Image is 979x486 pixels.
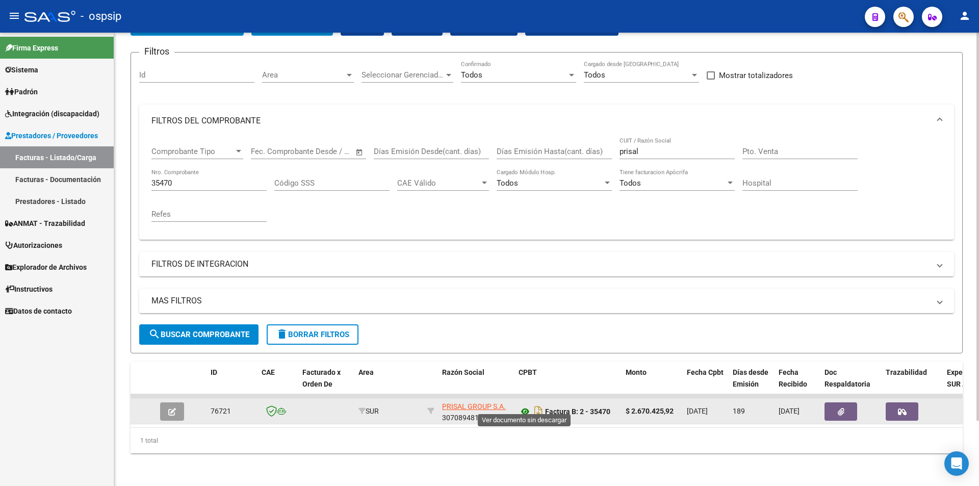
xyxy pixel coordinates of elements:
[620,178,641,188] span: Todos
[683,362,729,406] datatable-header-cell: Fecha Cpbt
[626,407,674,415] strong: $ 2.670.425,92
[461,70,482,80] span: Todos
[519,368,537,376] span: CPBT
[584,70,605,80] span: Todos
[358,368,374,376] span: Area
[622,362,683,406] datatable-header-cell: Monto
[442,368,484,376] span: Razón Social
[151,295,930,306] mat-panel-title: MAS FILTROS
[211,368,217,376] span: ID
[687,368,724,376] span: Fecha Cpbt
[729,362,775,406] datatable-header-cell: Días desde Emisión
[719,69,793,82] span: Mostrar totalizadores
[131,428,963,453] div: 1 total
[139,137,954,240] div: FILTROS DEL COMPROBANTE
[362,70,444,80] span: Seleccionar Gerenciador
[442,402,506,411] span: PRISAL GROUP S.A.
[148,330,249,339] span: Buscar Comprobante
[139,289,954,313] mat-expansion-panel-header: MAS FILTROS
[438,362,514,406] datatable-header-cell: Razón Social
[5,108,99,119] span: Integración (discapacidad)
[775,362,820,406] datatable-header-cell: Fecha Recibido
[262,368,275,376] span: CAE
[267,324,358,345] button: Borrar Filtros
[251,147,284,156] input: Start date
[626,368,647,376] span: Monto
[139,324,259,345] button: Buscar Comprobante
[151,115,930,126] mat-panel-title: FILTROS DEL COMPROBANTE
[779,368,807,388] span: Fecha Recibido
[820,362,882,406] datatable-header-cell: Doc Respaldatoria
[944,451,969,476] div: Open Intercom Messenger
[545,407,610,416] strong: Factura B: 2 - 35470
[397,178,480,188] span: CAE Válido
[257,362,298,406] datatable-header-cell: CAE
[5,86,38,97] span: Padrón
[151,147,234,156] span: Comprobante Tipo
[959,10,971,22] mat-icon: person
[5,130,98,141] span: Prestadores / Proveedores
[139,44,174,59] h3: Filtros
[262,70,345,80] span: Area
[139,105,954,137] mat-expansion-panel-header: FILTROS DEL COMPROBANTE
[687,407,708,415] span: [DATE]
[207,362,257,406] datatable-header-cell: ID
[5,305,72,317] span: Datos de contacto
[882,362,943,406] datatable-header-cell: Trazabilidad
[5,218,85,229] span: ANMAT - Trazabilidad
[497,178,518,188] span: Todos
[5,42,58,54] span: Firma Express
[354,146,366,158] button: Open calendar
[514,362,622,406] datatable-header-cell: CPBT
[151,259,930,270] mat-panel-title: FILTROS DE INTEGRACION
[8,10,20,22] mat-icon: menu
[5,262,87,273] span: Explorador de Archivos
[354,362,423,406] datatable-header-cell: Area
[148,328,161,340] mat-icon: search
[825,368,870,388] span: Doc Respaldatoria
[5,64,38,75] span: Sistema
[298,362,354,406] datatable-header-cell: Facturado x Orden De
[211,407,231,415] span: 76721
[5,284,53,295] span: Instructivos
[733,368,768,388] span: Días desde Emisión
[779,407,800,415] span: [DATE]
[532,403,545,420] i: Descargar documento
[276,330,349,339] span: Borrar Filtros
[293,147,343,156] input: End date
[81,5,121,28] span: - ospsip
[5,240,62,251] span: Autorizaciones
[139,252,954,276] mat-expansion-panel-header: FILTROS DE INTEGRACION
[302,368,341,388] span: Facturado x Orden De
[358,407,379,415] span: SUR
[442,401,510,422] div: 30708948167
[886,368,927,376] span: Trazabilidad
[276,328,288,340] mat-icon: delete
[733,407,745,415] span: 189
